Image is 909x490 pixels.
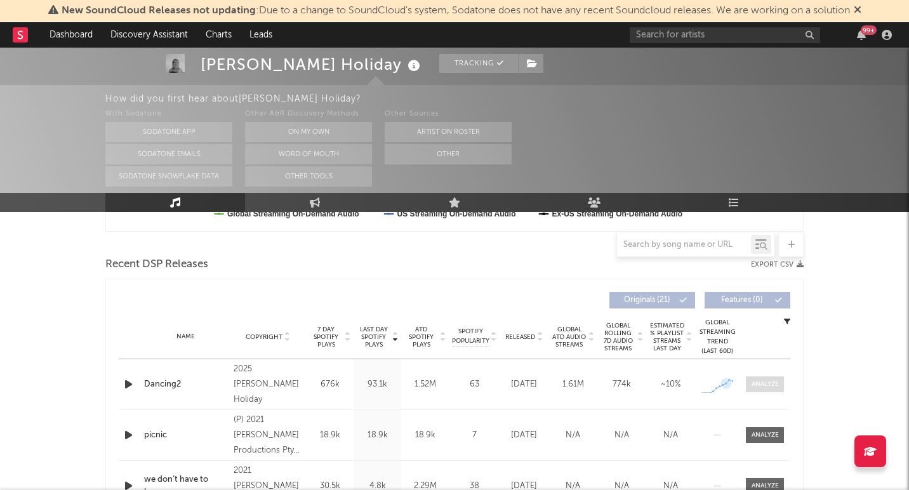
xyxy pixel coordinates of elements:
[144,332,227,341] div: Name
[357,326,390,348] span: Last Day Spotify Plays
[600,378,643,391] div: 774k
[861,25,877,35] div: 99 +
[246,333,282,341] span: Copyright
[649,322,684,352] span: Estimated % Playlist Streams Last Day
[241,22,281,48] a: Leads
[618,296,676,304] span: Originals ( 21 )
[609,292,695,308] button: Originals(21)
[245,144,372,164] button: Word Of Mouth
[105,144,232,164] button: Sodatone Emails
[713,296,771,304] span: Features ( 0 )
[630,27,820,43] input: Search for artists
[309,326,343,348] span: 7 Day Spotify Plays
[105,257,208,272] span: Recent DSP Releases
[385,122,512,142] button: Artist on Roster
[105,107,232,122] div: With Sodatone
[357,429,398,442] div: 18.9k
[397,209,516,218] text: US Streaming On-Demand Audio
[404,378,446,391] div: 1.52M
[385,144,512,164] button: Other
[404,429,446,442] div: 18.9k
[234,413,303,458] div: (P) 2021 [PERSON_NAME] Productions Pty Ltd
[62,6,256,16] span: New SoundCloud Releases not updating
[452,378,496,391] div: 63
[600,322,635,352] span: Global Rolling 7D Audio Streams
[144,429,227,442] a: picnic
[309,429,350,442] div: 18.9k
[197,22,241,48] a: Charts
[600,429,643,442] div: N/A
[245,166,372,187] button: Other Tools
[245,107,372,122] div: Other A&R Discovery Methods
[649,429,692,442] div: N/A
[105,122,232,142] button: Sodatone App
[201,54,423,75] div: [PERSON_NAME] Holiday
[705,292,790,308] button: Features(0)
[102,22,197,48] a: Discovery Assistant
[357,378,398,391] div: 93.1k
[505,333,535,341] span: Released
[751,261,804,268] button: Export CSV
[62,6,850,16] span: : Due to a change to SoundCloud's system, Sodatone does not have any recent Soundcloud releases. ...
[404,326,438,348] span: ATD Spotify Plays
[105,91,909,107] div: How did you first hear about [PERSON_NAME] Holiday ?
[41,22,102,48] a: Dashboard
[439,54,519,73] button: Tracking
[309,378,350,391] div: 676k
[245,122,372,142] button: On My Own
[552,326,587,348] span: Global ATD Audio Streams
[552,429,594,442] div: N/A
[227,209,359,218] text: Global Streaming On-Demand Audio
[452,327,489,346] span: Spotify Popularity
[854,6,861,16] span: Dismiss
[234,362,303,407] div: 2025 [PERSON_NAME] Holiday
[503,429,545,442] div: [DATE]
[698,318,736,356] div: Global Streaming Trend (Last 60D)
[552,209,683,218] text: Ex-US Streaming On-Demand Audio
[649,378,692,391] div: ~ 10 %
[617,240,751,250] input: Search by song name or URL
[385,107,512,122] div: Other Sources
[857,30,866,40] button: 99+
[452,429,496,442] div: 7
[552,378,594,391] div: 1.61M
[503,378,545,391] div: [DATE]
[105,166,232,187] button: Sodatone Snowflake Data
[144,378,227,391] a: Dancing2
